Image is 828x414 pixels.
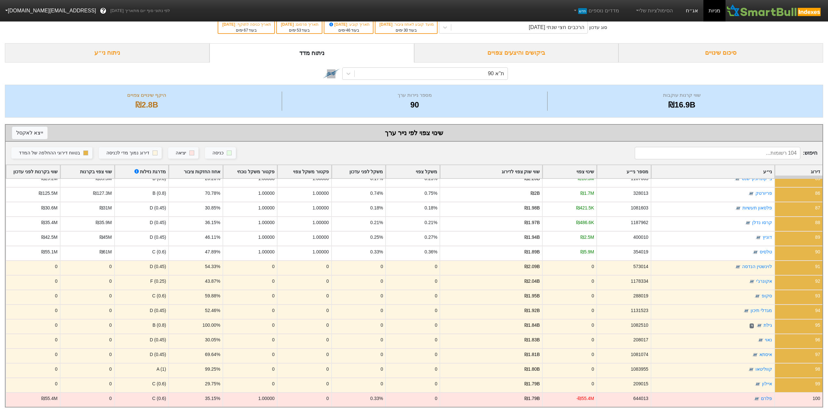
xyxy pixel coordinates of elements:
div: 0 [272,380,275,387]
div: 1082510 [631,322,648,329]
div: ₪10.3M [578,175,594,182]
div: ₪486.6K [576,219,594,226]
div: 354019 [633,249,648,255]
div: ₪2.20B [524,175,540,182]
a: גילת [764,323,772,328]
div: 99.25% [205,366,220,373]
div: 85 [815,175,820,182]
div: C (0.6) [114,246,169,260]
span: 53 [297,28,301,33]
div: 0 [109,336,112,343]
div: 54.33% [205,263,220,270]
div: 0 [381,351,383,358]
a: טלסיס [760,250,772,255]
div: 43.87% [205,278,220,285]
div: 0 [326,366,329,373]
div: 0 [435,395,438,402]
div: Toggle SortBy [597,165,651,178]
div: 0 [55,351,58,358]
div: 86 [815,190,820,197]
div: 92 [815,278,820,285]
div: 1.00000 [258,249,275,255]
div: דירוג נמוך מדי לכניסה [106,150,149,157]
a: הסימולציות שלי [632,4,676,17]
div: 1.00000 [312,249,329,255]
img: tase link [757,337,764,344]
div: 70.78% [205,190,220,197]
button: בטווח דירוגי ההחלפה של המדד [11,147,92,159]
div: ₪421.5K [576,205,594,211]
div: 0 [381,278,383,285]
div: Toggle SortBy [332,165,386,178]
div: 0 [326,293,329,299]
div: 1.00000 [312,219,329,226]
div: 0 [591,278,594,285]
div: 95 [815,322,820,329]
div: C (0.6) [114,290,169,304]
div: 0 [109,322,112,329]
span: 30 [403,28,408,33]
a: קרסו נדלן [752,220,772,225]
div: 89 [815,234,820,241]
div: Toggle SortBy [223,165,277,178]
div: 0 [435,263,438,270]
a: לוינשטין הנדסה [742,264,772,269]
div: 90 [815,249,820,255]
img: tase link [753,396,760,402]
div: 0 [55,322,58,329]
span: 67 [244,28,248,33]
img: tase link [734,176,741,182]
div: 0 [326,380,329,387]
div: 0 [326,263,329,270]
div: ביקושים והיצעים צפויים [414,43,619,63]
div: 98 [815,366,820,373]
div: 0 [381,380,383,387]
div: D (0.45) [114,231,169,246]
div: 90 [284,99,545,111]
div: ₪31M [100,205,112,211]
div: 0 [435,307,438,314]
div: ₪61M [100,249,112,255]
div: 94 [815,307,820,314]
div: 0 [326,395,329,402]
div: 30.85% [205,205,220,211]
a: פלסאון תעשיות [742,206,772,211]
div: 29.75% [205,380,220,387]
div: 0 [435,293,438,299]
span: 46 [346,28,350,33]
span: [DATE] [281,22,295,27]
img: tase link [755,235,762,241]
div: 0.23% [425,175,437,182]
a: דוניץ [763,235,772,240]
button: ייצא לאקסל [12,127,48,139]
div: 0 [591,322,594,329]
div: 0 [591,380,594,387]
div: ₪45M [100,234,112,241]
div: ₪1.79B [524,395,540,402]
div: יציאה [176,150,186,157]
div: ₪2.5M [580,234,594,241]
div: 0 [591,307,594,314]
div: Toggle SortBy [386,165,440,178]
div: בטווח דירוגי ההחלפה של המדד [19,150,80,157]
div: 0 [435,380,438,387]
div: Toggle SortBy [115,165,169,178]
div: 69.64% [205,351,220,358]
img: tase link [735,205,741,212]
div: ₪1.84B [524,322,540,329]
div: 0 [55,293,58,299]
div: 0 [272,293,275,299]
div: B (0.8) [114,319,169,334]
img: tase link [748,366,754,373]
div: תאריך קובע : [328,21,370,27]
div: 100 [813,395,820,402]
img: tase link [756,322,763,329]
div: 0 [435,366,438,373]
span: חיפוש : [635,147,817,159]
div: 0 [55,307,58,314]
img: tase link [745,220,751,226]
div: 0 [326,336,329,343]
img: tase link [743,308,750,314]
a: סקופ [762,293,772,299]
div: 52.46% [205,307,220,314]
